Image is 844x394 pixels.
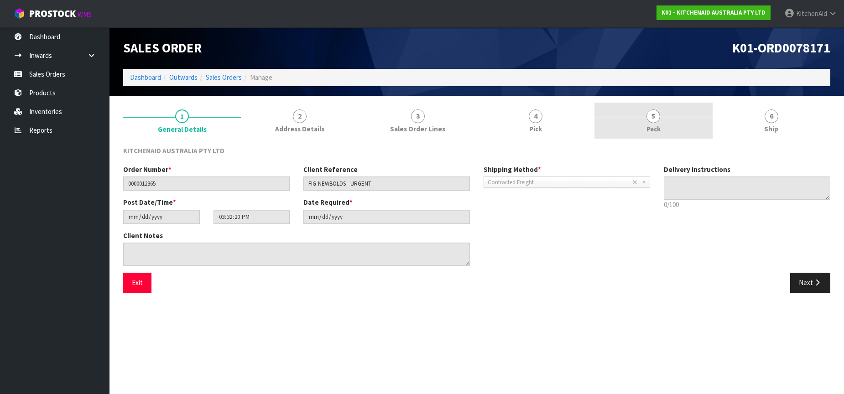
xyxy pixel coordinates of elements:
[662,9,766,16] strong: K01 - KITCHENAID AUSTRALIA PTY LTD
[123,165,172,174] label: Order Number
[646,109,660,123] span: 5
[765,109,778,123] span: 6
[123,273,151,292] button: Exit
[488,177,632,188] span: Contracted Freight
[790,273,830,292] button: Next
[390,124,445,134] span: Sales Order Lines
[411,109,425,123] span: 3
[664,165,730,174] label: Delivery Instructions
[123,146,224,155] span: KITCHENAID AUSTRALIA PTY LTD
[664,200,830,209] p: 0/100
[206,73,242,82] a: Sales Orders
[796,9,827,18] span: KitchenAid
[303,176,470,191] input: Client Reference
[130,73,161,82] a: Dashboard
[484,165,541,174] label: Shipping Method
[529,124,542,134] span: Pick
[123,197,176,207] label: Post Date/Time
[250,73,272,82] span: Manage
[29,8,76,20] span: ProStock
[275,124,324,134] span: Address Details
[303,165,358,174] label: Client Reference
[123,40,202,56] span: Sales Order
[764,124,778,134] span: Ship
[123,231,163,240] label: Client Notes
[14,8,25,19] img: cube-alt.png
[732,40,830,56] span: K01-ORD0078171
[646,124,661,134] span: Pack
[158,124,207,134] span: General Details
[78,10,92,19] small: WMS
[303,197,353,207] label: Date Required
[175,109,189,123] span: 1
[123,139,830,300] span: General Details
[293,109,307,123] span: 2
[169,73,198,82] a: Outwards
[529,109,542,123] span: 4
[123,176,290,191] input: Order Number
